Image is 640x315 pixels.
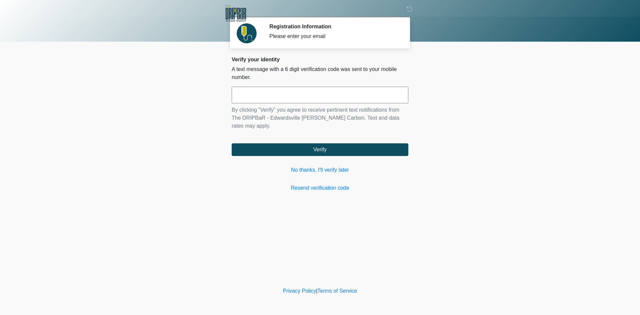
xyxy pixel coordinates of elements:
a: Privacy Policy [283,288,316,294]
div: Please enter your email [269,32,398,40]
p: A text message with a 6 digit verification code was sent to your mobile number. [232,65,408,81]
h2: Verify your identity [232,56,408,63]
button: Verify [232,143,408,156]
a: Resend verification code [232,184,408,192]
img: The DRIPBaR - Edwardsville Glen Carbon Logo [225,5,246,22]
a: | [316,288,317,294]
a: No thanks, I'll verify later [232,166,408,174]
a: Terms of Service [317,288,357,294]
img: Agent Avatar [237,23,257,43]
p: By clicking "Verify" you agree to receive pertinent text notifications from The DRIPBaR - Edwards... [232,106,408,130]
